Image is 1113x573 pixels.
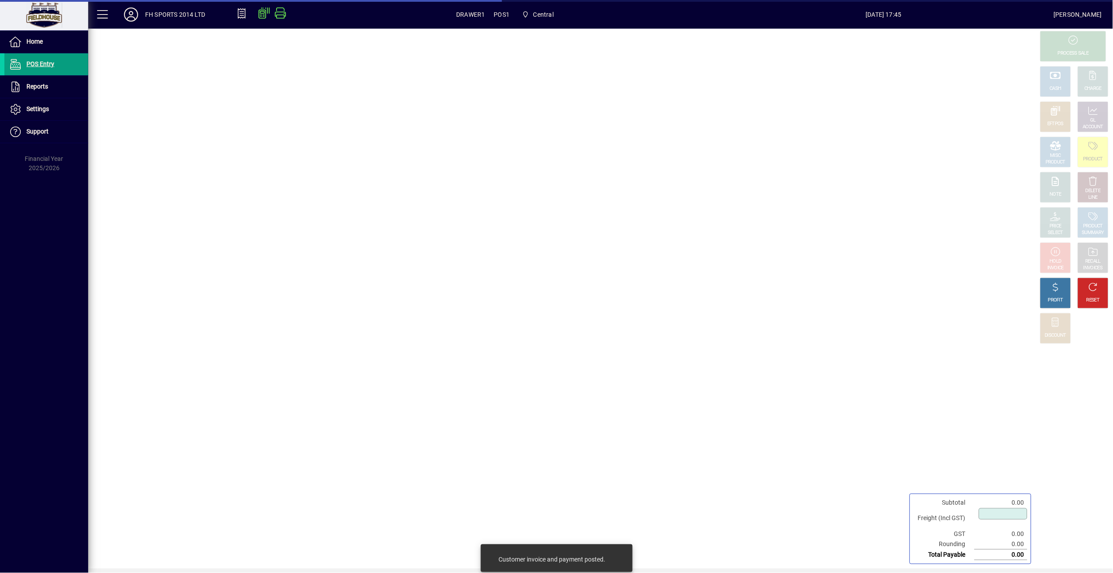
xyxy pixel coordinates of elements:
a: Support [4,121,88,143]
div: CASH [1050,86,1061,92]
div: [PERSON_NAME] [1054,7,1102,22]
span: Home [26,38,43,45]
div: HOLD [1050,258,1061,265]
button: Profile [117,7,145,22]
span: Central [533,7,554,22]
div: RESET [1087,297,1100,304]
td: Subtotal [914,498,974,508]
span: Reports [26,83,48,90]
div: CHARGE [1085,86,1102,92]
div: Customer invoice and payment posted. [499,555,606,564]
td: 0.00 [974,550,1027,560]
div: SELECT [1048,230,1064,236]
div: SUMMARY [1082,230,1104,236]
div: INVOICE [1047,265,1064,272]
span: [DATE] 17:45 [714,7,1054,22]
span: POS Entry [26,60,54,67]
span: Settings [26,105,49,112]
a: Reports [4,76,88,98]
div: PRODUCT [1083,223,1103,230]
td: 0.00 [974,539,1027,550]
td: Total Payable [914,550,974,560]
div: GL [1091,117,1096,124]
div: MISC [1050,153,1061,159]
span: DRAWER1 [456,7,485,22]
td: GST [914,529,974,539]
td: Freight (Incl GST) [914,508,974,529]
div: NOTE [1050,191,1061,198]
div: PRICE [1050,223,1062,230]
div: PRODUCT [1046,159,1065,166]
div: LINE [1089,194,1098,201]
span: Support [26,128,49,135]
td: 0.00 [974,498,1027,508]
div: EFTPOS [1048,121,1064,127]
a: Settings [4,98,88,120]
div: DISCOUNT [1045,332,1066,339]
div: PROCESS SALE [1058,50,1089,57]
span: POS1 [494,7,510,22]
td: 0.00 [974,529,1027,539]
div: DELETE [1086,188,1101,194]
td: Rounding [914,539,974,550]
div: ACCOUNT [1083,124,1103,130]
a: Home [4,31,88,53]
div: PROFIT [1048,297,1063,304]
span: Central [518,7,557,22]
div: INVOICES [1083,265,1102,272]
div: PRODUCT [1083,156,1103,163]
div: FH SPORTS 2014 LTD [145,7,205,22]
div: RECALL [1086,258,1101,265]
